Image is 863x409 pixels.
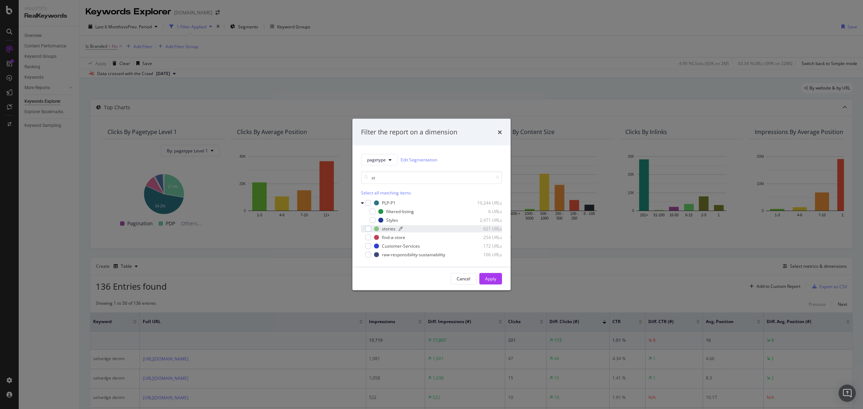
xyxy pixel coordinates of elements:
div: 106 URLs [467,252,502,258]
div: stories [382,226,396,232]
input: Search [361,171,502,184]
div: Customer-Services [382,243,420,249]
div: modal [352,119,511,290]
a: Edit Segmentation [401,156,437,164]
button: pagetype [361,154,398,165]
div: raw-responsibility-sustainability [382,252,445,258]
div: times [498,128,502,137]
div: 2,471 URLs [467,217,502,223]
div: Apply [485,276,496,282]
div: 254 URLs [467,234,502,240]
div: Styles [386,217,398,223]
span: pagetype [367,157,386,163]
div: PLP-P1 [382,200,396,206]
div: find-a-store [382,234,405,240]
div: 172 URLs [467,243,502,249]
div: 19,244 URLs [467,200,502,206]
div: Select all matching items [361,189,502,196]
div: 621 URLs [467,226,502,232]
div: filtered-listing [386,208,414,215]
div: Open Intercom Messenger [839,385,856,402]
button: Cancel [451,273,476,284]
div: Filter the report on a dimension [361,128,457,137]
button: Apply [479,273,502,284]
div: Cancel [457,276,470,282]
div: 6 URLs [467,208,502,215]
